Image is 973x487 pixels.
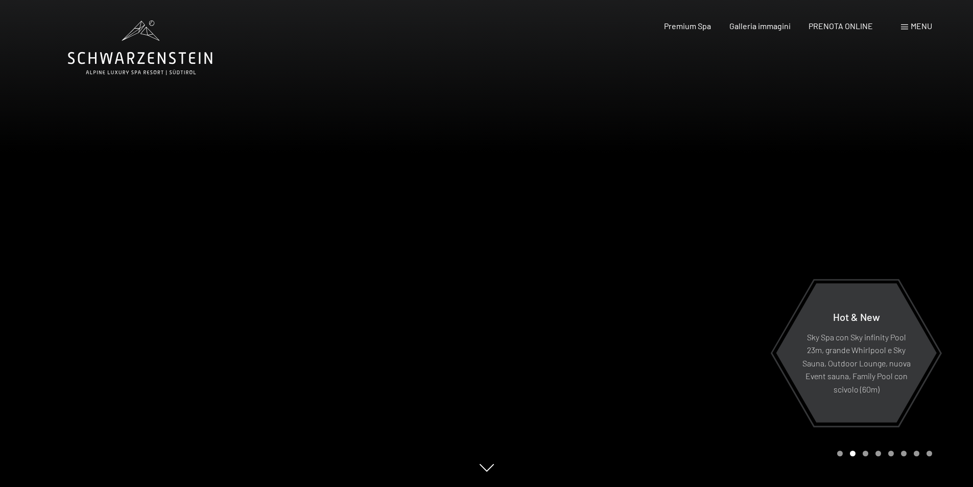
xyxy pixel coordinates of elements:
div: Carousel Page 1 [837,451,843,456]
p: Sky Spa con Sky infinity Pool 23m, grande Whirlpool e Sky Sauna, Outdoor Lounge, nuova Event saun... [801,330,912,396]
div: Carousel Page 5 [888,451,894,456]
div: Carousel Page 2 (Current Slide) [850,451,856,456]
div: Carousel Pagination [834,451,932,456]
div: Carousel Page 8 [927,451,932,456]
a: PRENOTA ONLINE [809,21,873,31]
span: Menu [911,21,932,31]
div: Carousel Page 4 [875,451,881,456]
a: Hot & New Sky Spa con Sky infinity Pool 23m, grande Whirlpool e Sky Sauna, Outdoor Lounge, nuova ... [775,283,937,423]
a: Galleria immagini [729,21,791,31]
div: Carousel Page 6 [901,451,907,456]
a: Premium Spa [664,21,711,31]
div: Carousel Page 7 [914,451,919,456]
span: Hot & New [833,310,880,322]
div: Carousel Page 3 [863,451,868,456]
